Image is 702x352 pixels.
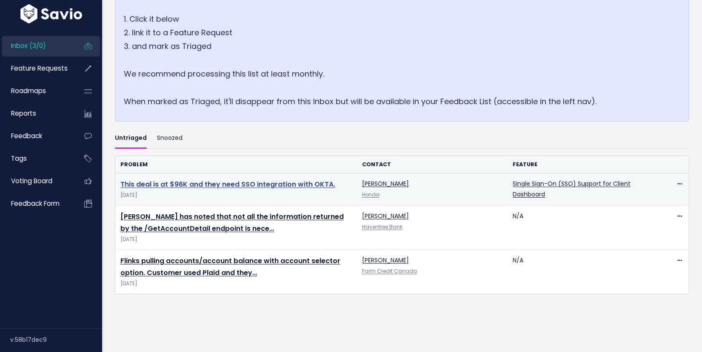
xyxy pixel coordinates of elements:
[120,235,352,244] span: [DATE]
[120,179,335,189] a: This deal is at $96K and they need SSO integration with OKTA.
[120,212,344,234] a: [PERSON_NAME] has noted that not all the information returned by the /GetAccountDetail endpoint i...
[508,205,659,250] td: N/A
[115,128,147,148] a: Untriaged
[2,36,71,56] a: Inbox (3/0)
[11,131,42,140] span: Feedback
[357,156,508,173] th: Contact
[11,176,52,185] span: Voting Board
[10,329,102,351] div: v.58b17dec9
[2,149,71,168] a: Tags
[2,194,71,213] a: Feedback form
[115,128,689,148] ul: Filter feature requests
[115,156,357,173] th: Problem
[11,109,36,118] span: Reports
[120,191,352,200] span: [DATE]
[18,4,84,23] img: logo-white.9d6f32f41409.svg
[362,268,417,275] a: Farm Credit Canada
[2,126,71,146] a: Feedback
[11,64,68,73] span: Feature Requests
[362,224,402,230] a: Haventree Bank
[11,154,27,163] span: Tags
[513,179,631,199] a: Single Sign-On (SSO) Support for Client Dashboard
[11,86,46,95] span: Roadmaps
[11,41,46,50] span: Inbox (3/0)
[11,199,60,208] span: Feedback form
[362,256,409,264] a: [PERSON_NAME]
[157,128,183,148] a: Snoozed
[508,250,659,294] td: N/A
[2,171,71,191] a: Voting Board
[362,212,409,220] a: [PERSON_NAME]
[362,179,409,188] a: [PERSON_NAME]
[120,256,340,278] a: Flinks pulling accounts/account balance with account selector option. Customer used Plaid and they…
[2,81,71,101] a: Roadmaps
[2,59,71,78] a: Feature Requests
[362,191,380,198] a: Honda
[2,104,71,123] a: Reports
[120,279,352,288] span: [DATE]
[508,156,659,173] th: Feature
